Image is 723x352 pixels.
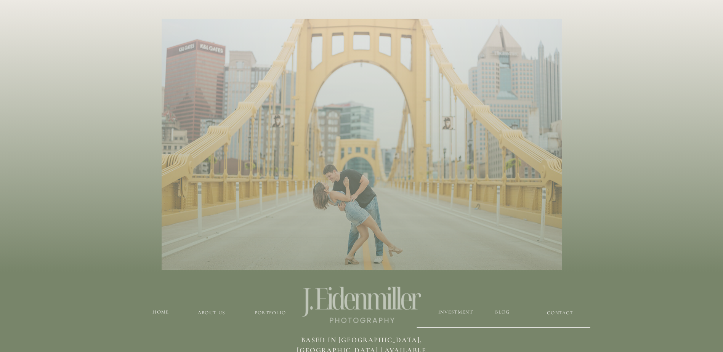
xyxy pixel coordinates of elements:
[248,309,293,317] a: Portfolio
[471,309,534,316] a: blog
[542,309,579,317] a: CONTACT
[149,309,173,316] a: HOME
[183,309,240,317] a: about us
[438,309,474,316] a: Investment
